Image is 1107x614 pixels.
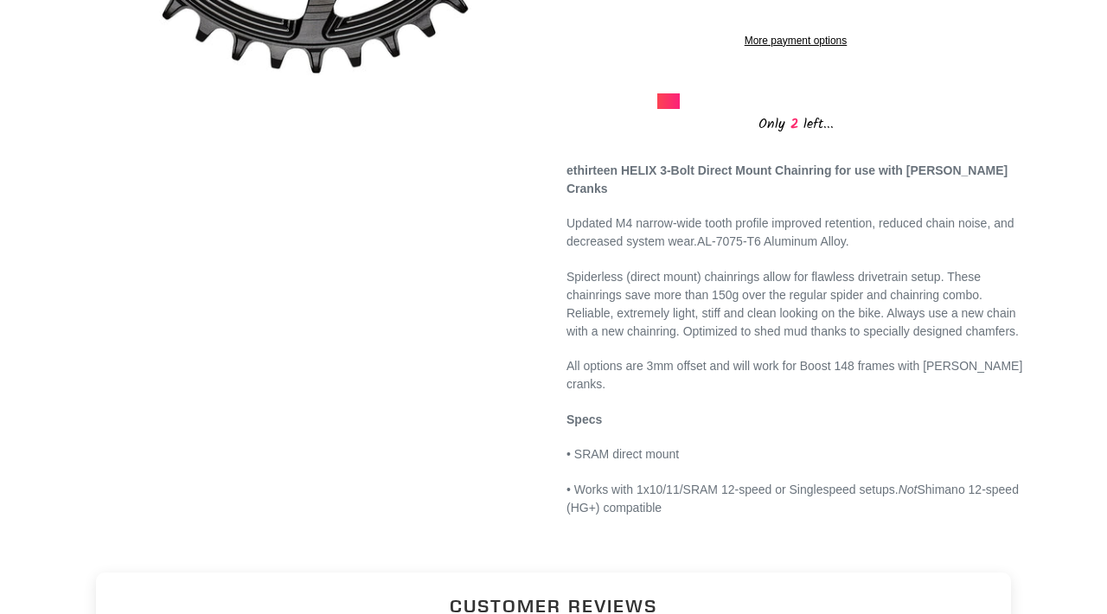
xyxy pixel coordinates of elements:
em: Not [899,483,918,496]
span: 2 [785,113,803,135]
span: Updated M4 narrow-wide tooth profile improved retention, reduced chain noise, and decreased syste... [566,216,1014,248]
p: • Works with 1x10/11/SRAM 12-speed or Singlespeed setups. Shimano 12-speed (HG+) compatible [566,481,1025,517]
div: Only left... [657,109,934,136]
span: • SRAM direct mount [566,447,679,461]
strong: ethirteen HELIX 3-Bolt Direct Mount Chainring for use with [PERSON_NAME] Cranks [566,163,1008,195]
strong: Specs [566,413,602,426]
a: More payment options [571,33,1021,48]
span: Spiderless (direct mount) chainrings allow for flawless drivetrain setup. These chainrings save m... [566,270,1019,338]
span: All options are 3mm offset and will work for Boost 148 frames with [PERSON_NAME] cranks. [566,359,1022,391]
